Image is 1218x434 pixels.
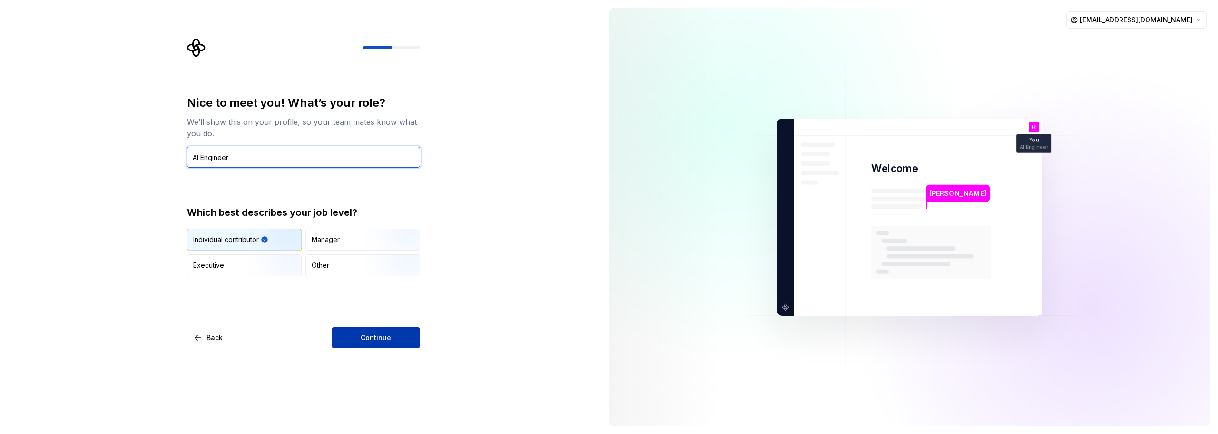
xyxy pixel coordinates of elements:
span: Continue [361,333,391,343]
div: Other [312,261,329,270]
input: Job title [187,147,420,168]
button: Back [187,327,231,348]
div: Nice to meet you! What’s your role? [187,95,420,111]
p: H [1032,124,1036,130]
span: [EMAIL_ADDRESS][DOMAIN_NAME] [1080,15,1193,25]
button: Continue [332,327,420,348]
span: Back [206,333,223,343]
div: Which best describes your job level? [187,206,420,219]
button: [EMAIL_ADDRESS][DOMAIN_NAME] [1066,11,1207,29]
div: Executive [193,261,224,270]
svg: Supernova Logo [187,38,206,57]
p: AI Engineer [1020,144,1048,150]
div: We’ll show this on your profile, so your team mates know what you do. [187,116,420,139]
p: Welcome [871,161,918,175]
p: [PERSON_NAME] [929,188,986,198]
p: You [1029,137,1039,142]
div: Manager [312,235,340,244]
div: Individual contributor [193,235,259,244]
